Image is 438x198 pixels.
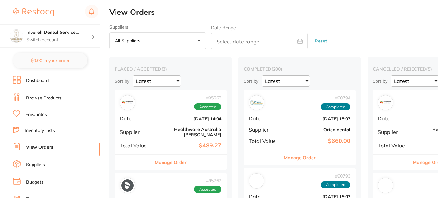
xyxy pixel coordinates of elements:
[25,127,55,134] a: Inventory Lists
[120,143,152,148] span: Total Value
[26,179,43,185] a: Budgets
[373,78,387,84] p: Sort by
[378,129,410,135] span: Supplier
[321,181,350,188] span: Completed
[249,127,281,133] span: Supplier
[120,116,152,121] span: Date
[13,8,54,16] img: Restocq Logo
[26,78,49,84] a: Dashboard
[157,127,221,137] b: Healthware Australia [PERSON_NAME]
[321,95,350,100] span: # 90794
[121,179,134,192] img: Dentsply Sirona
[250,175,263,187] img: Numedical
[157,142,221,149] b: $489.27
[26,37,91,43] p: Switch account
[109,8,438,17] h2: View Orders
[115,90,227,170] div: Healthware Australia Ridley#95263AcceptedDate[DATE] 14:04SupplierHealthware Australia [PERSON_NAM...
[155,155,187,170] button: Manage Order
[194,186,221,193] span: Accepted
[26,162,45,168] a: Suppliers
[115,78,129,84] p: Sort by
[121,97,134,109] img: Healthware Australia Ridley
[25,111,47,118] a: Favourites
[313,33,329,50] button: Reset
[286,116,350,121] b: [DATE] 15:07
[115,66,227,72] h2: placed / accepted ( 3 )
[10,30,23,42] img: Inverell Dental Services
[109,24,206,30] label: Suppliers
[284,150,316,165] button: Manage Order
[26,95,62,101] a: Browse Products
[249,116,281,121] span: Date
[109,32,206,50] button: All suppliers
[286,127,350,132] b: Orien dental
[250,97,263,109] img: Orien dental
[157,116,221,121] b: [DATE] 14:04
[194,103,221,110] span: Accepted
[211,33,308,49] input: Select date range
[194,95,221,100] span: # 95263
[378,143,410,148] span: Total Value
[378,116,410,121] span: Date
[286,138,350,145] b: $660.00
[13,53,87,68] button: $0.00 in your order
[194,178,221,183] span: # 95262
[26,29,91,36] h4: Inverell Dental Services
[379,179,392,192] img: Erskine Dental
[249,138,281,144] span: Total Value
[321,174,350,179] span: # 90793
[321,103,350,110] span: Completed
[115,38,143,43] p: All suppliers
[13,5,54,20] a: Restocq Logo
[120,129,152,135] span: Supplier
[211,25,236,30] label: Date Range
[244,66,356,72] h2: completed ( 200 )
[244,78,258,84] p: Sort by
[26,144,53,151] a: View Orders
[379,97,392,109] img: Healthware Australia Ridley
